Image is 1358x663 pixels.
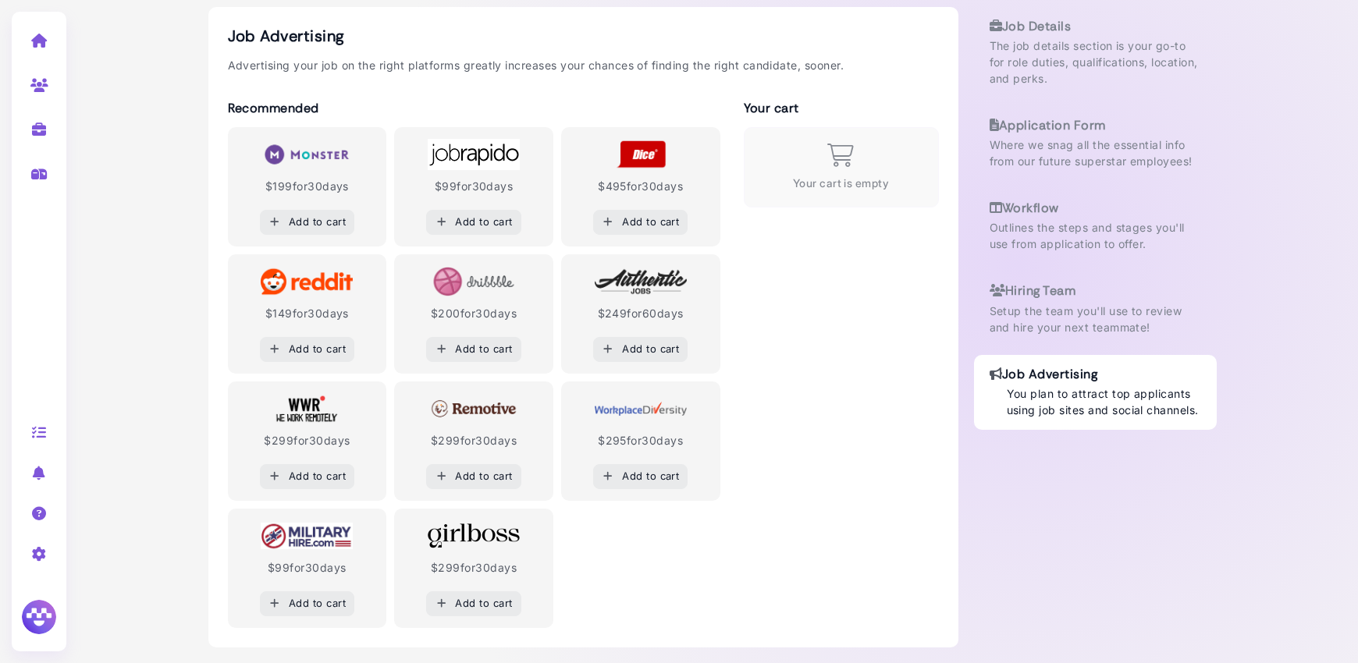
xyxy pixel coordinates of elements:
[261,520,353,551] img: Military Hire
[426,464,521,489] button: Add to cart
[573,178,709,194] div: $ 495 for 30 days
[261,139,353,170] img: Monster
[593,210,688,235] button: Add to cart
[260,464,355,489] button: Add to cart
[1007,385,1201,418] p: You plan to attract top applicants using job sites and social channels.
[228,101,720,115] h3: Recommended
[990,367,1201,381] h3: Job Advertising
[990,37,1201,87] p: The job details section is your go-to for role duties, qualifications, location, and perks.
[435,214,513,230] div: Add to cart
[595,266,687,297] img: Authentic Jobs
[573,432,709,448] div: $ 295 for 30 days
[595,393,687,424] img: WorkplaceDiversity.com
[268,468,347,484] div: Add to cart
[426,210,521,235] button: Add to cart
[240,305,375,321] div: $ 149 for 30 days
[240,559,375,576] div: $ 99 for 30 days
[428,266,520,297] img: Dribbble
[261,393,353,424] img: We Work Remotely
[744,127,939,207] div: Your cart is empty
[428,139,520,170] img: JobRapido
[428,520,520,551] img: GirlBoss
[260,591,355,616] button: Add to cart
[20,597,59,636] img: Megan
[990,19,1201,34] h3: Job Details
[595,139,687,170] img: Dice
[428,393,520,424] img: Remotive
[228,57,844,73] p: Advertising your job on the right platforms greatly increases your chances of finding the right c...
[406,559,542,576] div: $ 299 for 30 days
[261,266,353,297] img: Reddit
[268,214,347,230] div: Add to cart
[990,118,1201,133] h3: Application Form
[593,464,688,489] button: Add to cart
[602,341,680,357] div: Add to cart
[593,337,688,362] button: Add to cart
[744,101,799,115] h3: Your cart
[406,178,542,194] div: $ 99 for 30 days
[268,595,347,612] div: Add to cart
[426,337,521,362] button: Add to cart
[426,591,521,616] button: Add to cart
[435,468,513,484] div: Add to cart
[268,341,347,357] div: Add to cart
[602,214,680,230] div: Add to cart
[990,303,1201,335] p: Setup the team you'll use to review and hire your next teammate!
[435,595,513,612] div: Add to cart
[990,283,1201,298] h3: Hiring Team
[406,432,542,448] div: $ 299 for 30 days
[260,337,355,362] button: Add to cart
[260,210,355,235] button: Add to cart
[573,305,709,321] div: $ 249 for 60 days
[990,136,1201,169] p: Where we snag all the essential info from our future superstar employees!
[240,432,375,448] div: $ 299 for 30 days
[406,305,542,321] div: $ 200 for 30 days
[228,27,844,45] h2: Job Advertising
[240,178,375,194] div: $ 199 for 30 days
[435,341,513,357] div: Add to cart
[990,219,1201,252] p: Outlines the steps and stages you'll use from application to offer.
[602,468,680,484] div: Add to cart
[990,200,1201,215] h3: Workflow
